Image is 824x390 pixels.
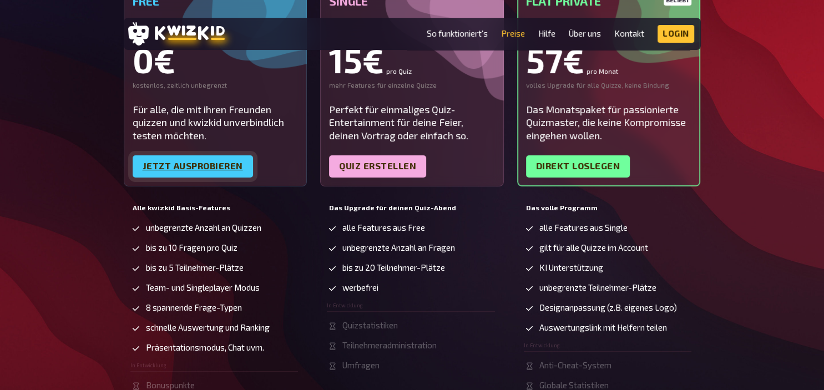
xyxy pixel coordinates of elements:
div: 57€ [526,43,692,77]
span: Quizstatistiken [342,321,398,330]
span: Auswertungslink mit Helfern teilen [539,323,667,332]
div: Das Monatspaket für passionierte Quizmaster, die keine Kompromisse eingehen wollen. [526,103,692,142]
a: Quiz erstellen [329,155,426,178]
span: In Entwicklung [524,343,560,348]
span: Bonuspunkte [146,381,195,390]
div: kostenlos, zeitlich unbegrenzt [133,81,299,90]
span: Umfragen [342,361,380,370]
span: unbegrenzte Anzahl an Fragen [342,243,455,252]
span: Designanpassung (z.B. eigenes Logo) [539,303,677,312]
div: volles Upgrade für alle Quizze, keine Bindung [526,81,692,90]
span: bis zu 10 Fragen pro Quiz [146,243,237,252]
span: bis zu 20 Teilnehmer-Plätze [342,263,445,272]
a: Kontakt [614,29,644,38]
a: Preise [501,29,525,38]
h5: Das volle Programm [526,204,692,212]
span: alle Features aus Single [539,223,628,232]
div: 0€ [133,43,299,77]
span: unbegrenzte Anzahl an Quizzen [146,223,261,232]
span: Team- und Singleplayer Modus [146,283,260,292]
h5: Alle kwizkid Basis-Features [133,204,299,212]
h5: Das Upgrade für deinen Quiz-Abend [329,204,495,212]
a: Direkt loslegen [526,155,630,178]
div: mehr Features für einzelne Quizze [329,81,495,90]
span: alle Features aus Free [342,223,425,232]
span: gilt für alle Quizze im Account [539,243,648,252]
small: pro Monat [587,68,618,74]
div: 15€ [329,43,495,77]
a: Hilfe [538,29,555,38]
span: Anti-Cheat-System [539,361,611,370]
a: So funktioniert's [427,29,488,38]
div: Perfekt für einmaliges Quiz-Entertainment für deine Feier, deinen Vortrag oder einfach so. [329,103,495,142]
span: KI Unterstützung [539,263,603,272]
span: 8 spannende Frage-Typen [146,303,242,312]
span: Teilnehmeradministration [342,341,437,350]
span: bis zu 5 Teilnehmer-Plätze [146,263,244,272]
span: In Entwicklung [327,303,363,308]
span: In Entwicklung [130,363,166,368]
small: pro Quiz [386,68,412,74]
span: schnelle Auswertung und Ranking [146,323,270,332]
span: werbefrei [342,283,378,292]
a: Über uns [569,29,601,38]
a: Jetzt ausprobieren [133,155,253,178]
div: Für alle, die mit ihren Freunden quizzen und kwizkid unverbindlich testen möchten. [133,103,299,142]
span: Globale Statistiken [539,381,609,390]
a: Login [658,25,694,43]
span: unbegrenzte Teilnehmer-Plätze [539,283,656,292]
span: Präsentationsmodus, Chat uvm. [146,343,264,352]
